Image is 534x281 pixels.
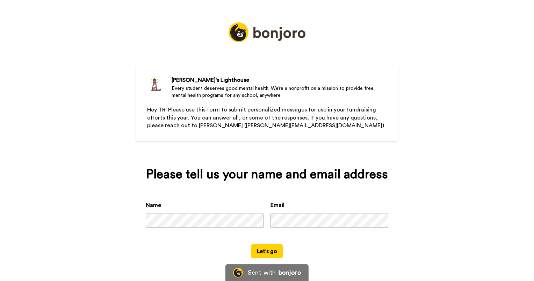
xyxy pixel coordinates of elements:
img: https://static.bonjoro.com/8a0323d68efbdc68557f0dbcef52db4eb40ea069/assets/images/logos/logo_full... [229,22,305,42]
label: Name [146,201,161,209]
div: Sent with [248,269,276,276]
a: Bonjoro LogoSent withbonjoro [225,264,309,281]
img: Bonjoro Logo [233,268,243,278]
label: Email [270,201,284,209]
img: Every student deserves good mental health. We’re a nonprofit on a mission to provide free mental ... [147,76,165,93]
div: Every student deserves good mental health. We’re a nonprofit on a mission to provide free mental ... [172,85,387,99]
button: Let's go [251,244,283,258]
div: [PERSON_NAME]'s Lighthouse [172,76,387,84]
div: Please tell us your name and email address [146,167,388,181]
span: Hey TR! Please use this form to submit personalized messages for use in your fundraising efforts ... [147,107,384,129]
div: bonjoro [279,269,301,276]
